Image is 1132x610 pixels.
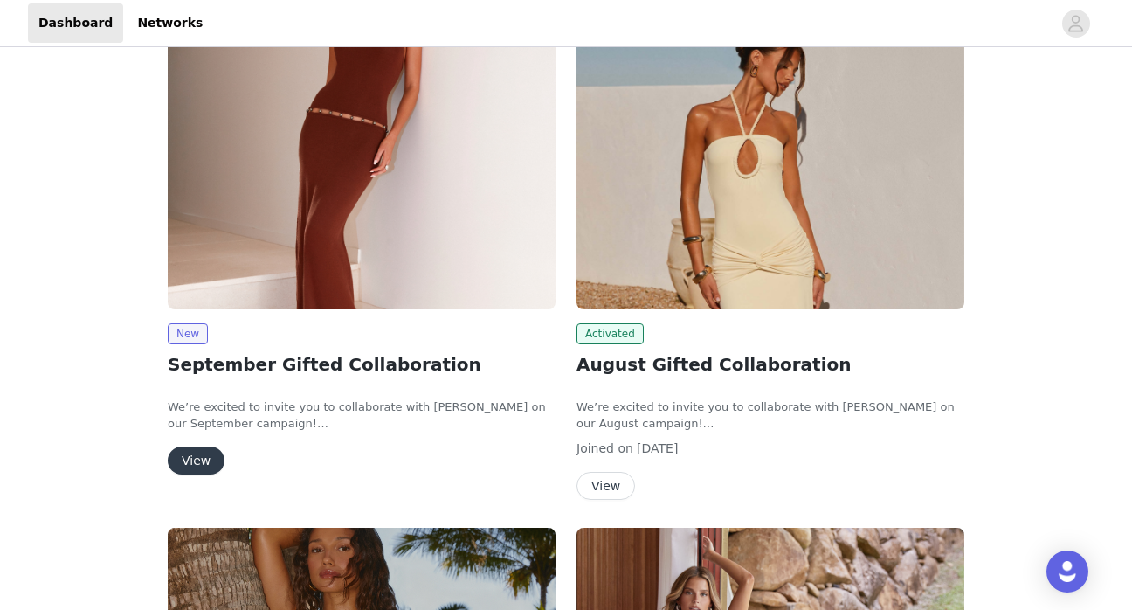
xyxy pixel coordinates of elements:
[168,18,556,309] img: Peppermayo AUS
[168,399,556,433] p: We’re excited to invite you to collaborate with [PERSON_NAME] on our September campaign!
[576,399,964,433] p: We’re excited to invite you to collaborate with [PERSON_NAME] on our August campaign!
[637,441,678,455] span: [DATE]
[576,351,964,378] h2: August Gifted Collaboration
[576,18,964,309] img: Peppermayo AUS
[168,454,224,468] a: View
[1067,10,1084,38] div: avatar
[576,472,635,500] button: View
[168,323,208,344] span: New
[28,3,123,43] a: Dashboard
[1046,551,1088,593] div: Open Intercom Messenger
[576,480,635,493] a: View
[127,3,213,43] a: Networks
[168,447,224,475] button: View
[576,323,644,344] span: Activated
[168,351,556,378] h2: September Gifted Collaboration
[576,441,633,455] span: Joined on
